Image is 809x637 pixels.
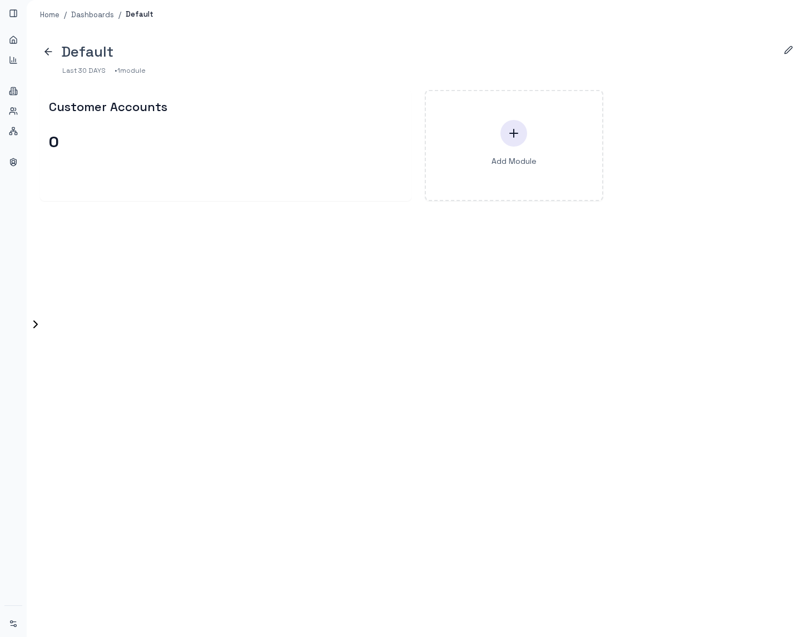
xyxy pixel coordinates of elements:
[61,43,113,61] h4: Default
[126,9,153,20] p: Default
[71,9,114,21] a: Dashboards
[64,9,67,21] li: /
[492,156,537,167] p: Add Module
[49,133,403,151] div: 0
[62,65,106,77] span: Last 30 DAYS
[118,9,121,21] li: /
[781,43,796,57] button: Edit dashboard
[49,99,374,115] span: Customer Accounts
[115,65,146,77] span: • 1 module
[40,9,59,21] a: Home
[27,319,36,330] button: Toggle Sidebar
